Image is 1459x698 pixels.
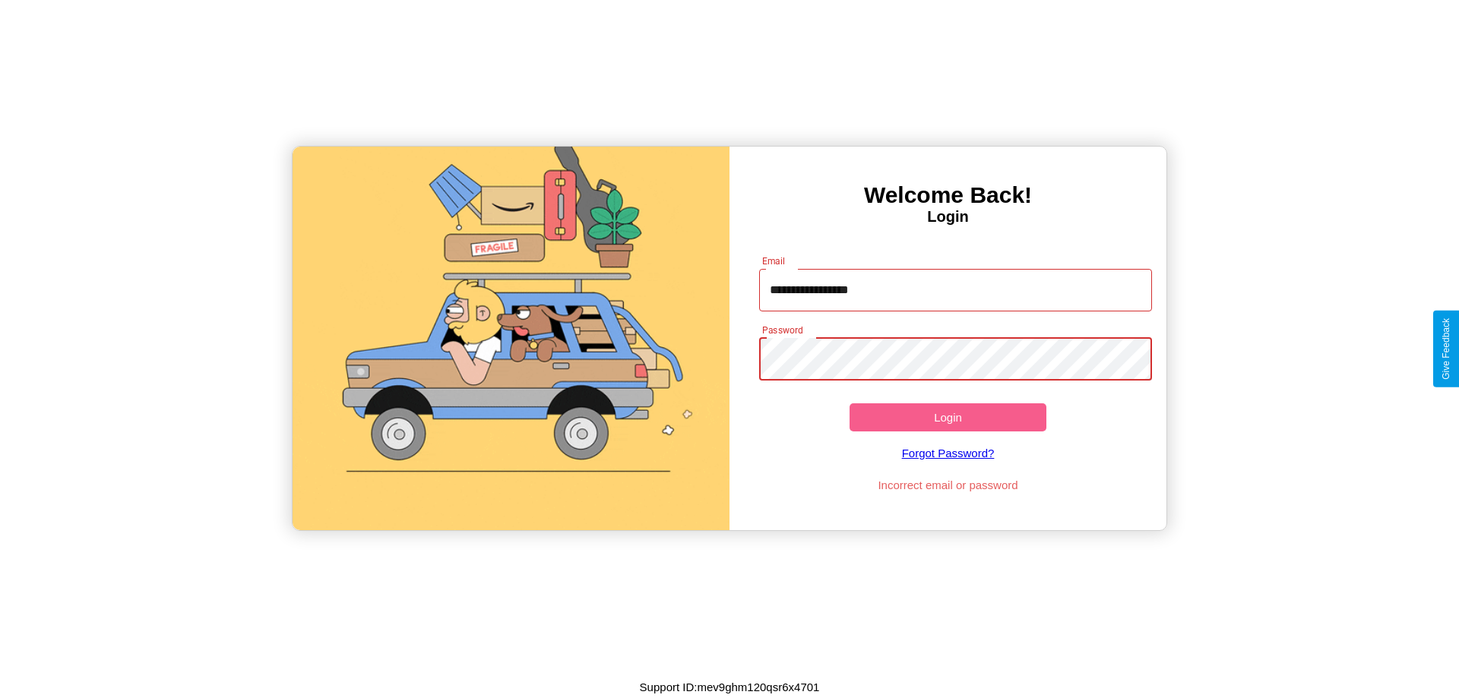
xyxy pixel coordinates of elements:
label: Password [762,324,802,336]
a: Forgot Password? [752,431,1145,475]
h3: Welcome Back! [729,182,1166,208]
button: Login [850,403,1046,431]
p: Incorrect email or password [752,475,1145,495]
h4: Login [729,208,1166,226]
p: Support ID: mev9ghm120qsr6x4701 [640,677,820,697]
div: Give Feedback [1441,318,1451,380]
img: gif [293,147,729,530]
label: Email [762,254,786,267]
